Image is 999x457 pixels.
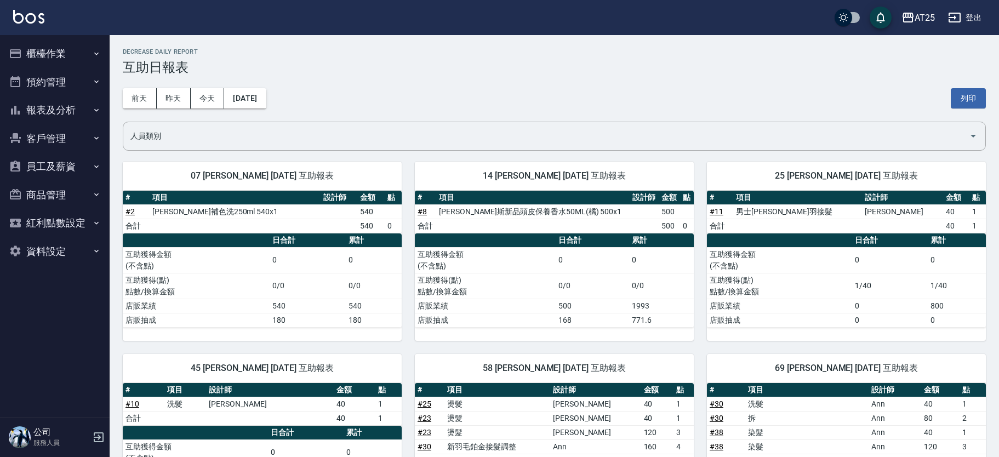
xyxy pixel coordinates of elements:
[852,233,928,248] th: 日合計
[415,383,444,397] th: #
[550,411,641,425] td: [PERSON_NAME]
[418,428,431,437] a: #23
[745,411,869,425] td: 拆
[928,299,986,313] td: 800
[224,88,266,108] button: [DATE]
[4,124,105,153] button: 客戶管理
[123,88,157,108] button: 前天
[444,397,550,411] td: 燙髮
[720,363,973,374] span: 69 [PERSON_NAME] [DATE] 互助報表
[270,273,346,299] td: 0/0
[869,397,921,411] td: Ann
[550,383,641,397] th: 設計師
[720,170,973,181] span: 25 [PERSON_NAME] [DATE] 互助報表
[707,299,852,313] td: 店販業績
[897,7,939,29] button: AT25
[136,170,389,181] span: 07 [PERSON_NAME] [DATE] 互助報表
[346,233,402,248] th: 累計
[550,397,641,411] td: [PERSON_NAME]
[123,60,986,75] h3: 互助日報表
[733,204,863,219] td: 男士[PERSON_NAME]羽接髮
[869,425,921,439] td: Ann
[150,204,320,219] td: [PERSON_NAME]補色洗250ml 540x1
[960,411,986,425] td: 2
[444,439,550,454] td: 新羽毛鉑金接髮調整
[921,411,960,425] td: 80
[123,383,402,426] table: a dense table
[629,313,694,327] td: 771.6
[4,39,105,68] button: 櫃檯作業
[673,411,694,425] td: 1
[33,438,89,448] p: 服務人員
[4,237,105,266] button: 資料設定
[710,414,723,422] a: #30
[707,233,986,328] table: a dense table
[862,204,943,219] td: [PERSON_NAME]
[659,204,680,219] td: 500
[852,247,928,273] td: 0
[418,207,427,216] a: #8
[707,313,852,327] td: 店販抽成
[852,273,928,299] td: 1/40
[123,48,986,55] h2: Decrease Daily Report
[870,7,892,28] button: save
[418,414,431,422] a: #23
[415,299,556,313] td: 店販業績
[673,397,694,411] td: 1
[375,383,402,397] th: 點
[357,191,384,205] th: 金額
[4,96,105,124] button: 報表及分析
[944,8,986,28] button: 登出
[745,425,869,439] td: 染髮
[206,383,334,397] th: 設計師
[334,411,375,425] td: 40
[428,363,681,374] span: 58 [PERSON_NAME] [DATE] 互助報表
[745,439,869,454] td: 染髮
[915,11,935,25] div: AT25
[745,383,869,397] th: 項目
[375,397,402,411] td: 1
[673,383,694,397] th: 點
[707,383,745,397] th: #
[710,442,723,451] a: #38
[270,233,346,248] th: 日合計
[415,219,436,233] td: 合計
[164,397,206,411] td: 洗髮
[659,191,680,205] th: 金額
[123,247,270,273] td: 互助獲得金額 (不含點)
[385,219,402,233] td: 0
[4,68,105,96] button: 預約管理
[921,425,960,439] td: 40
[415,233,694,328] table: a dense table
[415,247,556,273] td: 互助獲得金額 (不含點)
[680,191,694,205] th: 點
[418,399,431,408] a: #25
[4,209,105,237] button: 紅利點數設定
[550,425,641,439] td: [PERSON_NAME]
[964,127,982,145] button: Open
[629,273,694,299] td: 0/0
[862,191,943,205] th: 設計師
[357,219,384,233] td: 540
[659,219,680,233] td: 500
[556,299,629,313] td: 500
[346,299,402,313] td: 540
[444,383,550,397] th: 項目
[707,273,852,299] td: 互助獲得(點) 點數/換算金額
[415,191,694,233] table: a dense table
[673,425,694,439] td: 3
[869,383,921,397] th: 設計師
[270,247,346,273] td: 0
[680,219,694,233] td: 0
[334,397,375,411] td: 40
[928,247,986,273] td: 0
[157,88,191,108] button: 昨天
[869,411,921,425] td: Ann
[321,191,358,205] th: 設計師
[346,313,402,327] td: 180
[164,383,206,397] th: 項目
[346,247,402,273] td: 0
[136,363,389,374] span: 45 [PERSON_NAME] [DATE] 互助報表
[641,425,674,439] td: 120
[641,383,674,397] th: 金額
